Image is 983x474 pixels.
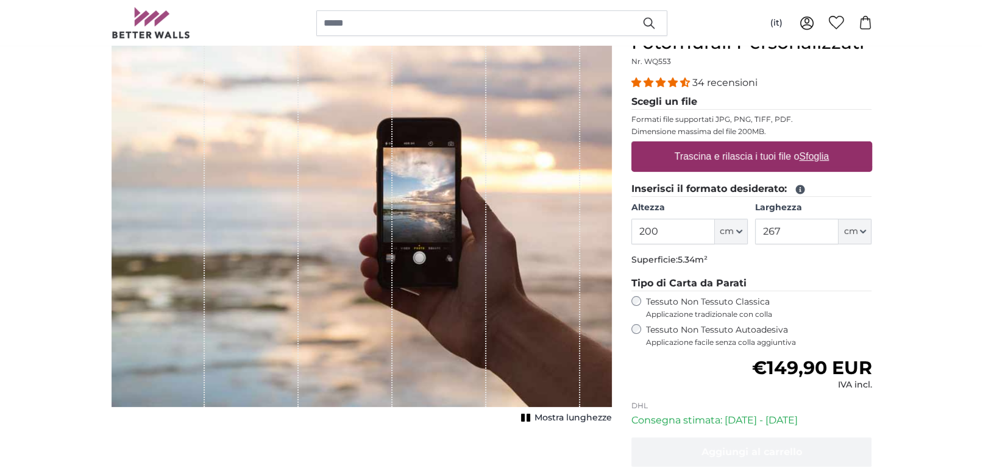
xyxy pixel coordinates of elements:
legend: Tipo di Carta da Parati [631,276,872,291]
u: Sfoglia [799,151,829,161]
span: Mostra lunghezze [534,412,612,424]
label: Tessuto Non Tessuto Autoadesiva [646,324,872,347]
p: Consegna stimata: [DATE] - [DATE] [631,413,872,428]
p: Formati file supportati JPG, PNG, TIFF, PDF. [631,115,872,124]
button: cm [715,219,748,244]
button: (it) [761,12,792,34]
span: Nr. WQ553 [631,57,671,66]
span: 4.32 stars [631,77,692,88]
label: Trascina e rilascia i tuoi file o [669,144,834,169]
span: Applicazione tradizionale con colla [646,310,872,319]
p: Superficie: [631,254,872,266]
button: Mostra lunghezze [517,409,612,426]
p: DHL [631,401,872,411]
label: Altezza [631,202,748,214]
span: cm [720,225,734,238]
span: cm [843,225,857,238]
span: Applicazione facile senza colla aggiuntiva [646,338,872,347]
legend: Scegli un file [631,94,872,110]
img: Betterwalls [112,7,191,38]
label: Tessuto Non Tessuto Classica [646,296,872,319]
div: IVA incl. [751,379,871,391]
div: 1 of 1 [112,32,612,426]
legend: Inserisci il formato desiderato: [631,182,872,197]
button: cm [839,219,871,244]
span: 5.34m² [678,254,708,265]
span: 34 recensioni [692,77,758,88]
button: Aggiungi al carrello [631,437,872,467]
label: Larghezza [755,202,871,214]
span: Aggiungi al carrello [701,446,802,458]
p: Dimensione massima del file 200MB. [631,127,872,136]
span: €149,90 EUR [751,356,871,379]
